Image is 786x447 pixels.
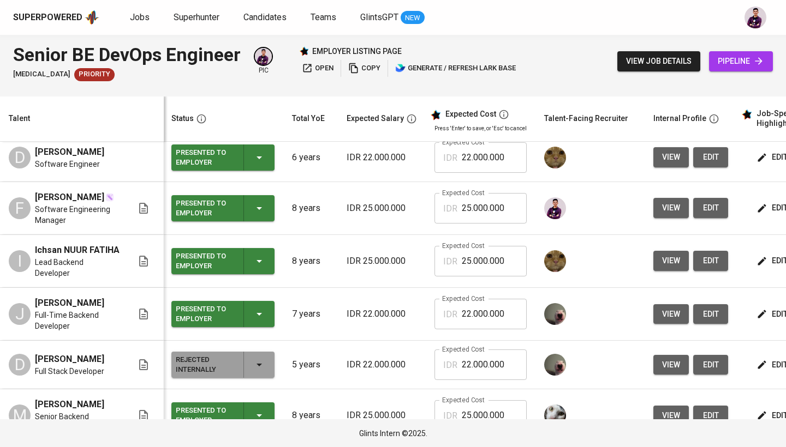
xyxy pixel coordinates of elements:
[662,358,680,372] span: view
[9,404,31,426] div: M
[693,147,728,167] a: edit
[702,409,719,422] span: edit
[653,198,689,218] button: view
[662,409,680,422] span: view
[292,202,329,215] p: 8 years
[348,62,380,75] span: copy
[292,358,329,371] p: 5 years
[292,307,329,321] p: 7 years
[243,12,287,22] span: Candidates
[176,353,235,377] div: Rejected Internally
[255,48,272,65] img: erwin@glints.com
[617,51,700,71] button: view job details
[544,303,566,325] img: aji.muda@glints.com
[35,257,120,279] span: Lead Backend Developer
[13,41,241,68] div: Senior BE DevOps Engineer
[174,12,219,22] span: Superhunter
[171,144,275,171] button: Presented to Employer
[9,354,31,376] div: D
[171,301,275,327] button: Presented to Employer
[401,13,425,23] span: NEW
[171,112,194,125] div: Status
[347,202,417,215] p: IDR 25.000.000
[311,11,338,25] a: Teams
[302,62,334,75] span: open
[702,358,719,372] span: edit
[653,355,689,375] button: view
[653,147,689,167] button: view
[653,406,689,426] button: view
[171,195,275,221] button: Presented to Employer
[254,47,273,75] div: pic
[544,250,566,272] img: ec6c0910-f960-4a00-a8f8-c5744e41279e.jpg
[35,366,104,377] span: Full Stack Developer
[445,110,496,119] div: Expected Cost
[392,60,519,77] button: lark generate / refresh lark base
[105,193,114,202] img: magic_wand.svg
[347,409,417,422] p: IDR 25.000.000
[693,355,728,375] button: edit
[693,251,728,271] button: edit
[741,109,752,120] img: glints_star.svg
[9,112,30,125] div: Talent
[745,7,766,28] img: erwin@glints.com
[702,150,719,164] span: edit
[35,146,104,159] span: [PERSON_NAME]
[347,255,417,268] p: IDR 25.000.000
[662,150,680,164] span: view
[35,353,104,366] span: [PERSON_NAME]
[702,307,719,321] span: edit
[544,404,566,426] img: tharisa.rizky@glints.com
[171,352,275,378] button: Rejected Internally
[9,197,31,219] div: F
[292,151,329,164] p: 6 years
[702,201,719,215] span: edit
[35,204,120,226] span: Software Engineering Manager
[347,151,417,164] p: IDR 22.000.000
[35,310,120,331] span: Full-Time Backend Developer
[243,11,289,25] a: Candidates
[443,152,457,165] p: IDR
[13,69,70,80] span: [MEDICAL_DATA]
[299,60,336,77] a: open
[130,11,152,25] a: Jobs
[430,110,441,120] img: glints_star.svg
[718,55,764,68] span: pipeline
[662,201,680,215] span: view
[693,304,728,324] a: edit
[544,354,566,376] img: aji.muda@glints.com
[292,255,329,268] p: 8 years
[13,11,82,24] div: Superpowered
[176,146,235,170] div: Presented to Employer
[35,398,104,411] span: [PERSON_NAME]
[35,159,100,170] span: Software Engineer
[176,249,235,273] div: Presented to Employer
[626,55,692,68] span: view job details
[346,60,383,77] button: copy
[709,51,773,71] a: pipeline
[360,12,398,22] span: GlintsGPT
[653,251,689,271] button: view
[35,411,120,433] span: Senior Backend Engineer
[662,254,680,268] span: view
[85,9,99,26] img: app logo
[35,191,104,204] span: [PERSON_NAME]
[443,308,457,321] p: IDR
[360,11,425,25] a: GlintsGPT NEW
[693,198,728,218] a: edit
[35,297,104,310] span: [PERSON_NAME]
[443,202,457,215] p: IDR
[702,254,719,268] span: edit
[299,46,309,56] img: Glints Star
[395,63,406,74] img: lark
[653,112,706,125] div: Internal Profile
[9,250,31,272] div: I
[693,406,728,426] button: edit
[544,147,566,168] img: ec6c0910-f960-4a00-a8f8-c5744e41279e.jpg
[544,112,628,125] div: Talent-Facing Recruiter
[292,112,325,125] div: Total YoE
[174,11,222,25] a: Superhunter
